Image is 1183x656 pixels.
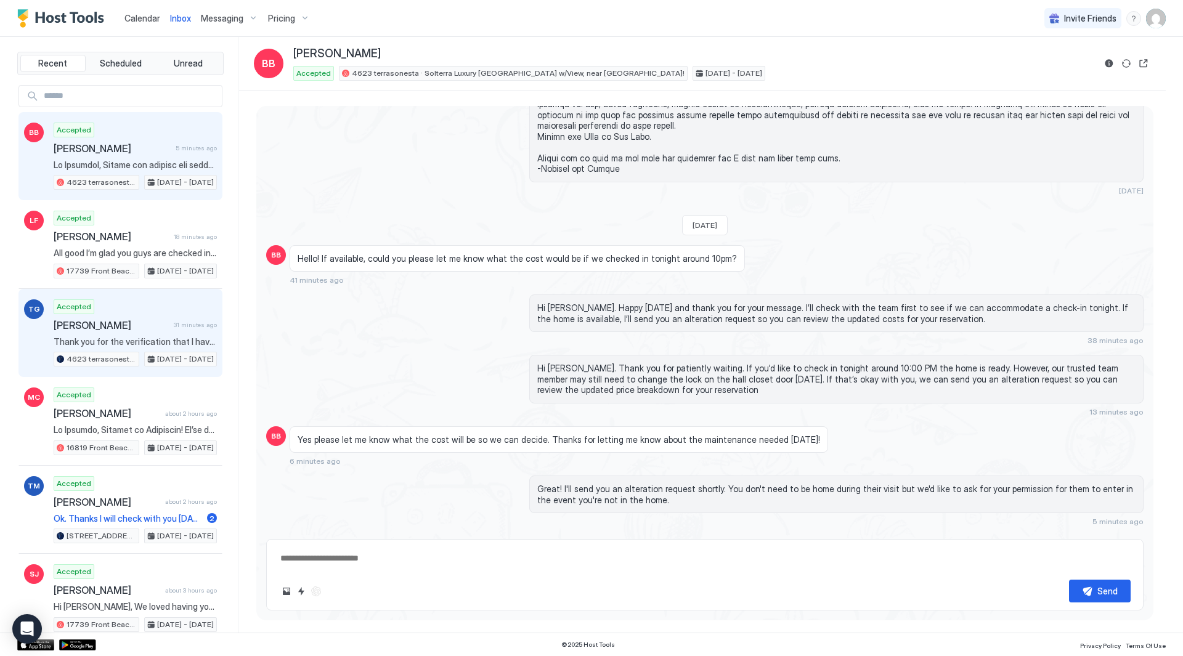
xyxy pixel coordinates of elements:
span: about 2 hours ago [165,410,217,418]
span: [PERSON_NAME] [54,230,169,243]
span: Accepted [296,68,331,79]
span: Recent [38,58,67,69]
span: Pricing [268,13,295,24]
button: Unread [155,55,221,72]
button: Recent [20,55,86,72]
span: 4623 terrasonesta · Solterra Luxury [GEOGRAPHIC_DATA] w/View, near [GEOGRAPHIC_DATA]! [67,354,136,365]
span: 2 [209,514,214,523]
span: 31 minutes ago [174,321,217,329]
div: Open Intercom Messenger [12,614,42,644]
a: App Store [17,639,54,650]
span: 4623 terrasonesta · Solterra Luxury [GEOGRAPHIC_DATA] w/View, near [GEOGRAPHIC_DATA]! [67,177,136,188]
span: [PERSON_NAME] [54,407,160,419]
span: [PERSON_NAME] [54,584,160,596]
span: [DATE] - [DATE] [157,442,214,453]
button: Upload image [279,584,294,599]
span: Accepted [57,301,91,312]
span: Great! I'll send you an alteration request shortly. You don't need to be home during their visit ... [537,484,1136,505]
button: Reservation information [1102,56,1116,71]
button: Open reservation [1136,56,1151,71]
input: Input Field [39,86,222,107]
span: Thank you for the verification that I have fully paid for this service during our stay. We are co... [54,336,217,347]
span: [DATE] [1119,186,1144,195]
span: [PERSON_NAME] [54,319,169,331]
div: menu [1126,11,1141,26]
span: Hi [PERSON_NAME]. Thank you for patiently waiting. If you'd like to check in tonight around 10:00... [537,363,1136,395]
span: 4623 terrasonesta · Solterra Luxury [GEOGRAPHIC_DATA] w/View, near [GEOGRAPHIC_DATA]! [352,68,685,79]
span: SJ [30,569,39,580]
div: tab-group [17,52,224,75]
span: 38 minutes ago [1087,336,1144,345]
span: [DATE] - [DATE] [157,530,214,541]
span: 13 minutes ago [1089,407,1144,416]
span: Accepted [57,566,91,577]
span: All good I’m glad you guys are checked in. Please remember that the room is 506W which stands for... [54,248,217,259]
span: Accepted [57,389,91,400]
button: Quick reply [294,584,309,599]
span: TG [28,304,40,315]
span: © 2025 Host Tools [561,641,615,649]
span: Terms Of Use [1126,642,1166,649]
span: Accepted [57,213,91,224]
span: LF [30,215,38,226]
span: Lo Ipsumdol, Sitame con adipisc eli seddo. E'te inci utl etdo magnaal enimadmin venia-qu nostrude... [54,160,217,171]
a: Host Tools Logo [17,9,110,28]
span: 18 minutes ago [174,233,217,241]
span: 5 minutes ago [176,144,217,152]
span: Scheduled [100,58,142,69]
span: Calendar [124,13,160,23]
span: [DATE] [693,221,717,230]
span: about 3 hours ago [165,586,217,594]
span: about 2 hours ago [165,498,217,506]
span: 17739 Front Beach 506w v2 · [GEOGRAPHIC_DATA], Beachfront, [GEOGRAPHIC_DATA], [GEOGRAPHIC_DATA]! [67,265,136,277]
span: [STREET_ADDRESS][PERSON_NAME] · [GEOGRAPHIC_DATA], 11 Pools, Mini-Golf, Walk to Beach! [67,530,136,541]
span: [PERSON_NAME] [54,142,171,155]
span: BB [271,431,281,442]
span: MC [28,392,40,403]
span: Lo Ipsumdo, Sitamet co Adipiscin! El’se doeiusm te inci utl etdo ma ali enim ad minimv qui nost e... [54,424,217,435]
span: Messaging [201,13,243,24]
a: Inbox [170,12,191,25]
span: 41 minutes ago [290,275,344,285]
button: Scheduled [88,55,153,72]
span: Invite Friends [1064,13,1116,24]
div: User profile [1146,9,1166,28]
span: Hello! If available, could you please let me know what the cost would be if we checked in tonight... [298,253,737,264]
span: Unread [174,58,203,69]
span: [PERSON_NAME] [54,496,160,508]
a: Calendar [124,12,160,25]
span: [DATE] - [DATE] [157,354,214,365]
span: Hi [PERSON_NAME], We loved having you with us, Thanks for being such a great guest and leaving th... [54,601,217,612]
span: Hi [PERSON_NAME]. Happy [DATE] and thank you for your message. I’ll check with the team first to ... [537,302,1136,324]
span: Accepted [57,124,91,136]
span: BB [262,56,275,71]
span: Privacy Policy [1080,642,1121,649]
span: [DATE] - [DATE] [157,177,214,188]
span: 16819 Front Beach 2713 · Luxury Beachfront, 3 Pools/Spas, Walk to [GEOGRAPHIC_DATA] [67,442,136,453]
span: Inbox [170,13,191,23]
span: Ok. Thanks I will check with you [DATE]. No problem if it doesn’t work out. Thanks! [54,513,202,524]
span: BB [29,127,39,138]
span: BB [271,249,281,261]
span: Accepted [57,478,91,489]
div: Send [1097,585,1118,597]
span: [DATE] - [DATE] [157,265,214,277]
a: Privacy Policy [1080,638,1121,651]
span: 5 minutes ago [1092,517,1144,526]
span: [DATE] - [DATE] [157,619,214,630]
span: [PERSON_NAME] [293,47,381,61]
span: 17739 Front Beach 506w v2 · [GEOGRAPHIC_DATA], Beachfront, [GEOGRAPHIC_DATA], [GEOGRAPHIC_DATA]! [67,619,136,630]
a: Google Play Store [59,639,96,650]
span: TM [28,480,40,492]
span: Yes please let me know what the cost will be so we can decide. Thanks for letting me know about t... [298,434,820,445]
a: Terms Of Use [1126,638,1166,651]
span: 6 minutes ago [290,456,341,466]
span: [DATE] - [DATE] [705,68,762,79]
button: Send [1069,580,1131,602]
button: Sync reservation [1119,56,1134,71]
